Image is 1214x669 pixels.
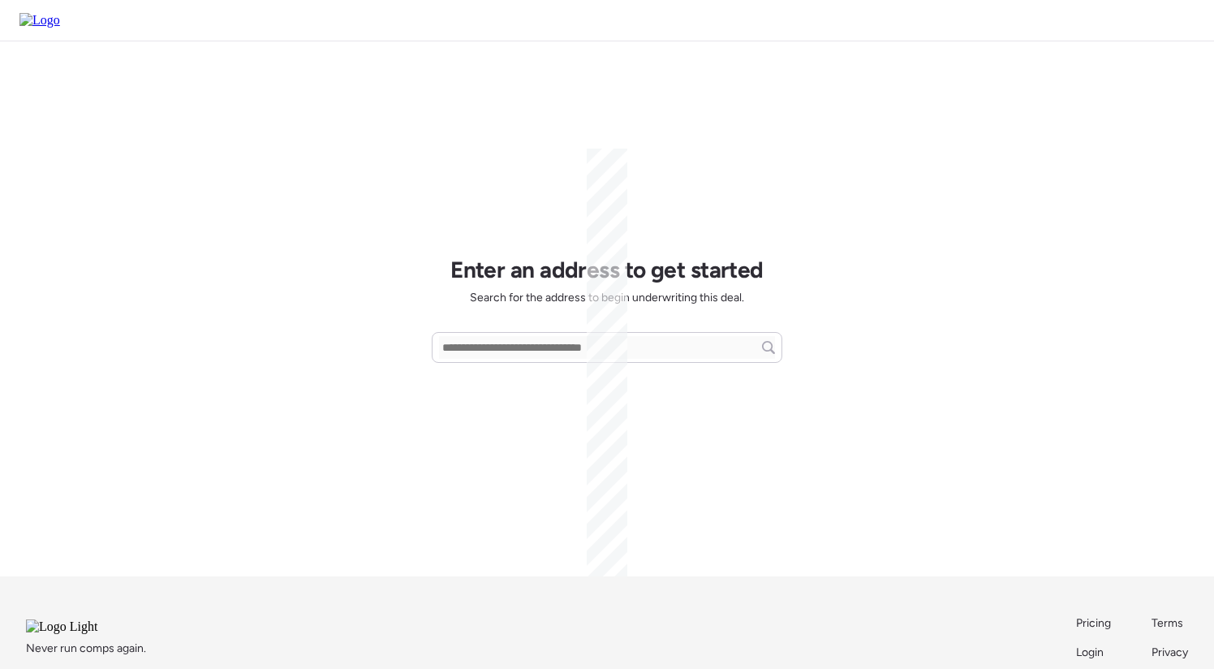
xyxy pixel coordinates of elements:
span: Privacy [1152,645,1188,659]
span: Never run comps again. [26,641,146,657]
img: Logo Light [26,619,141,634]
a: Privacy [1152,645,1188,661]
a: Login [1076,645,1113,661]
a: Pricing [1076,615,1113,632]
span: Pricing [1076,616,1111,630]
span: Login [1076,645,1104,659]
span: Terms [1152,616,1183,630]
img: Logo [19,13,60,28]
a: Terms [1152,615,1188,632]
h1: Enter an address to get started [450,256,764,283]
span: Search for the address to begin underwriting this deal. [470,290,744,306]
